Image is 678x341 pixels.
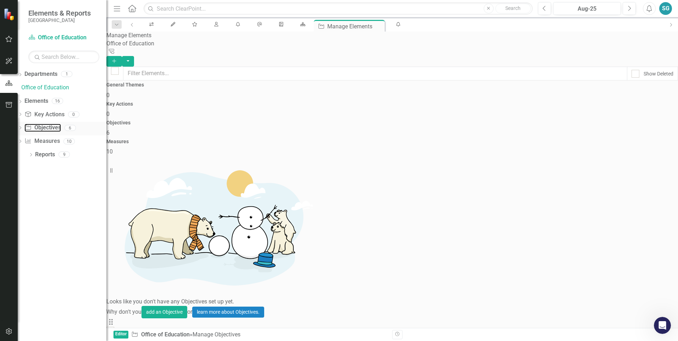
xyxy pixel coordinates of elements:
div: Getting Started Guide - Element Detail Pages [10,180,132,201]
span: or [187,308,192,315]
span: Home [10,239,26,244]
input: Search Below... [28,51,99,63]
button: Help [106,221,142,250]
span: Help [118,239,130,244]
div: Show Deleted [644,70,673,77]
div: 6 [65,125,76,131]
button: Messages [35,221,71,250]
span: Search [505,5,521,11]
a: Elements [24,97,48,105]
img: Profile image for Walter [83,11,97,26]
div: » Manage Objectives [131,331,387,339]
span: Messages [41,239,66,244]
div: Close [122,11,135,24]
p: Hi [PERSON_NAME] 👋 [14,50,128,74]
div: Automation & Integration - Data Loader [15,170,119,177]
div: ClearPoint Advanced Training [15,203,119,211]
div: Looks like you don't have any Objectives set up yet. [106,298,678,306]
a: Office of Education [28,34,99,42]
h4: Measures [106,139,678,144]
a: Departments [24,70,57,78]
h4: General Themes [106,82,678,88]
div: Getting Started Guide - Element Detail Pages [15,183,119,198]
img: Profile image for Jeff [70,11,84,26]
div: Office of Education [106,40,678,48]
a: Office of Education [21,84,106,92]
a: Objectives [24,124,61,132]
button: Search [495,4,531,13]
button: SG [659,2,672,15]
button: News [71,221,106,250]
div: Automation & Integration - Data Loader [10,167,132,180]
span: Elements & Reports [28,9,91,17]
div: Manage Elements [106,32,678,40]
div: ClearPoint Admin Training [15,217,119,224]
input: Search ClearPoint... [144,2,533,15]
a: learn more about Objectives. [192,307,264,318]
img: ClearPoint Strategy [4,8,16,21]
div: 16 [52,98,63,104]
img: logo [14,16,55,23]
div: 0 [68,111,79,117]
span: News [82,239,95,244]
a: Reports [35,151,55,159]
div: 9 [59,152,70,158]
iframe: Intercom live chat [654,317,671,334]
div: Aug-25 [556,5,618,13]
a: Key Actions [24,111,64,119]
img: Not Defined [118,326,127,335]
div: 1 [61,71,72,77]
span: Why don't you [106,308,141,315]
small: [GEOGRAPHIC_DATA] [28,17,91,23]
div: ClearPoint Admin Training [10,214,132,227]
span: Editor [113,331,128,339]
div: Profile image for Ash [96,11,111,26]
span: Search for help [15,153,57,161]
button: Search for help [10,150,132,164]
div: Manage Elements [327,22,383,31]
a: Office of Education [141,331,190,338]
h4: Key Actions [106,101,678,107]
button: add an Objective [141,306,187,318]
input: Filter Elements... [123,67,627,80]
img: Getting started [106,156,319,298]
h4: Objectives [106,120,678,125]
div: 10 [63,138,75,144]
p: How can we help? [14,74,128,86]
a: Measures [24,137,60,145]
div: ClearPoint Advanced Training [10,201,132,214]
button: Aug-25 [553,2,621,15]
